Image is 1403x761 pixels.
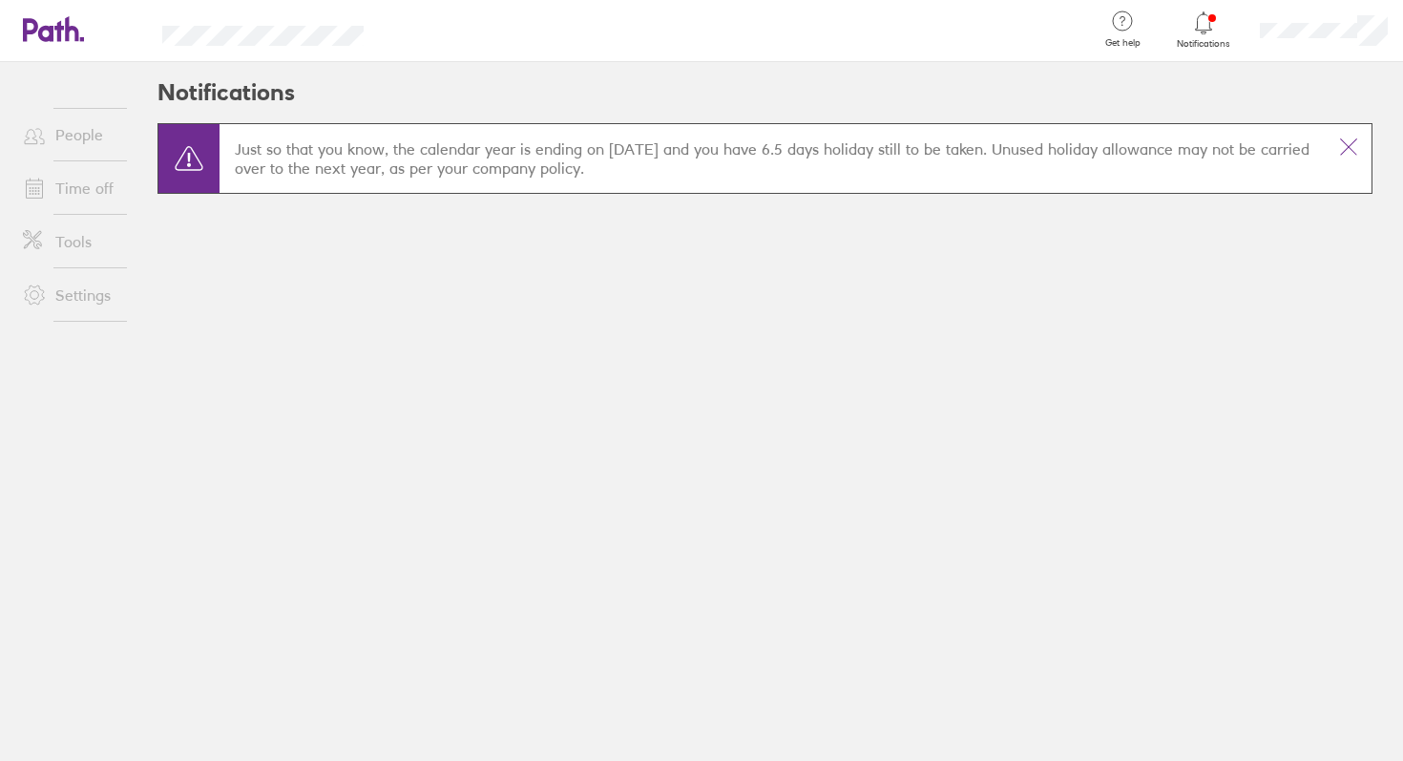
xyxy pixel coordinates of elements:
[1173,38,1235,50] span: Notifications
[235,139,1310,178] p: Just so that you know, the calendar year is ending on [DATE] and you have 6.5 days holiday still ...
[8,276,161,314] a: Settings
[8,222,161,261] a: Tools
[157,62,295,123] h2: Notifications
[1173,10,1235,50] a: Notifications
[1092,37,1154,49] span: Get help
[8,116,161,154] a: People
[8,169,161,207] a: Time off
